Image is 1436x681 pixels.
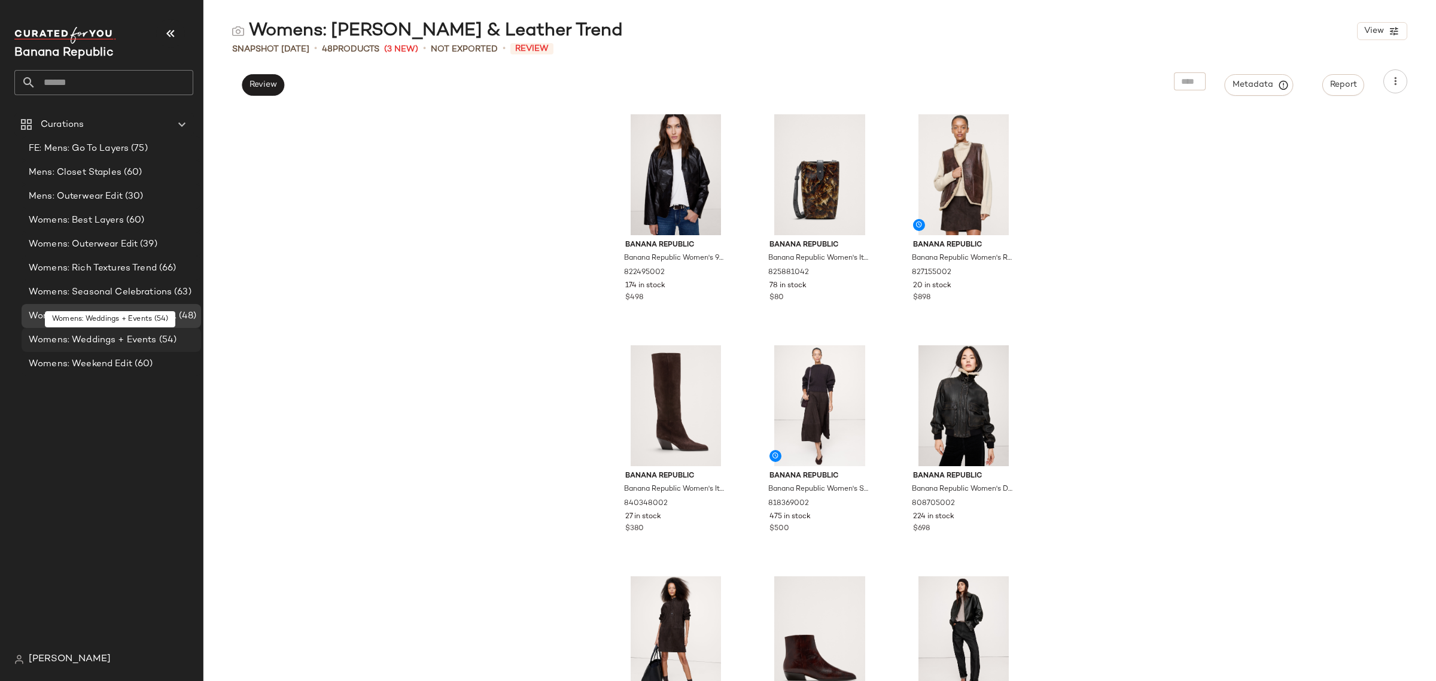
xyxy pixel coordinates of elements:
span: • [314,42,317,56]
span: (60) [121,166,142,180]
img: cn60437218.jpg [760,345,880,466]
button: Review [242,74,284,96]
span: Banana Republic [913,240,1014,251]
button: Metadata [1225,74,1294,96]
span: Banana Republic Women's Reversible Shearling Vest Tan & Natural Beige Size S [912,253,1013,264]
span: 78 in stock [769,281,807,291]
span: (66) [157,262,177,275]
span: [PERSON_NAME] [29,652,111,667]
span: Banana Republic Women's Distressed Leather Flight Jacket Distressed Brown Size M [912,484,1013,495]
span: $80 [769,293,784,303]
span: 822495002 [624,267,665,278]
span: • [503,42,506,56]
span: Womens: [PERSON_NAME] & Leather Trend [29,309,177,323]
span: Mens: Outerwear Edit [29,190,123,203]
button: Report [1322,74,1364,96]
span: Snapshot [DATE] [232,43,309,56]
img: cn60255272.jpg [903,345,1024,466]
div: Womens: [PERSON_NAME] & Leather Trend [232,19,623,43]
span: (54) [157,333,177,347]
span: Banana Republic Women's Suede Midi Skirt Ganache Brown Size 20 [768,484,869,495]
span: 827155002 [912,267,951,278]
span: $380 [625,524,644,534]
img: cn60225878.jpg [760,114,880,235]
span: (48) [177,309,196,323]
span: (75) [129,142,148,156]
span: Mens: Closet Staples [29,166,121,180]
span: $698 [913,524,930,534]
span: Current Company Name [14,47,114,59]
span: (30) [123,190,144,203]
span: $498 [625,293,643,303]
span: (63) [172,285,191,299]
span: Banana Republic Women's 90S Leather Blazer Espresso Brown Size 0 [624,253,725,264]
img: cn60398153.jpg [616,345,736,466]
span: Banana Republic [769,240,871,251]
span: • [423,42,426,56]
span: Review [249,80,277,90]
span: Metadata [1232,80,1286,90]
span: Womens: Weekend Edit [29,357,132,371]
span: $500 [769,524,789,534]
span: (39) [138,238,157,251]
span: Womens: Outerwear Edit [29,238,138,251]
img: cn60585640.jpg [903,114,1024,235]
span: 174 in stock [625,281,665,291]
img: svg%3e [14,655,24,664]
span: 825881042 [768,267,809,278]
span: 818369002 [768,498,809,509]
span: $898 [913,293,930,303]
span: Banana Republic [913,471,1014,482]
span: View [1364,26,1384,36]
span: 840348002 [624,498,668,509]
span: 48 [322,45,333,54]
div: Products [322,43,379,56]
span: FE: Mens: Go To Layers [29,142,129,156]
span: Curations [41,118,84,132]
span: Womens: Seasonal Celebrations [29,285,172,299]
span: Banana Republic [625,471,726,482]
span: 20 in stock [913,281,951,291]
span: 27 in stock [625,512,661,522]
span: Banana Republic Women's Italian Leather Knee-High Boot Brown Suede Size 7 [624,484,725,495]
img: svg%3e [232,25,244,37]
span: 224 in stock [913,512,954,522]
span: Banana Republic Women's Italian Leather Crossbody Pouch Pony Brown One Size [768,253,869,264]
img: cfy_white_logo.C9jOOHJF.svg [14,27,116,44]
span: Not Exported [431,43,498,56]
span: Banana Republic [625,240,726,251]
span: 808705002 [912,498,955,509]
span: Banana Republic [769,471,871,482]
span: 475 in stock [769,512,811,522]
span: Review [510,43,553,54]
span: Womens: Best Layers [29,214,124,227]
button: View [1357,22,1407,40]
span: Report [1329,80,1357,90]
span: (3 New) [384,43,418,56]
span: (60) [132,357,153,371]
span: Womens: Weddings + Events [29,333,157,347]
span: (60) [124,214,145,227]
span: Womens: Rich Textures Trend [29,262,157,275]
img: cn60202242.jpg [616,114,736,235]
